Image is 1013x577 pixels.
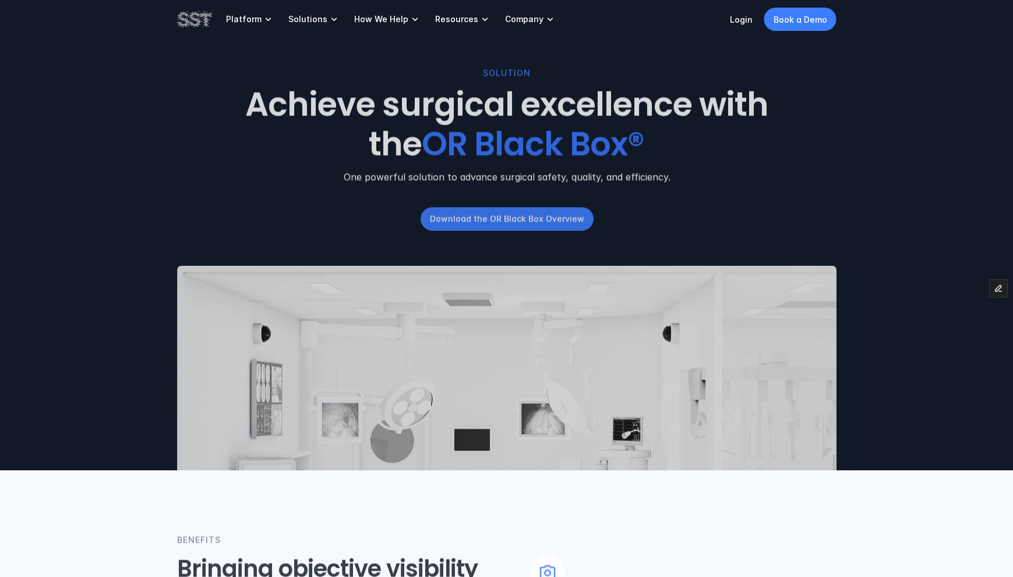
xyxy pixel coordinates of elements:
[774,13,827,26] p: Book a Demo
[429,213,584,225] p: Download the OR Black Box Overview
[505,14,543,24] p: Company
[223,86,790,164] h1: Achieve surgical excellence with the
[226,14,262,24] p: Platform
[177,170,836,184] p: One powerful solution to advance surgical safety, quality, and efficiency.
[420,207,593,230] a: Download the OR Black Box Overview
[764,8,836,31] a: Book a Demo
[990,280,1007,297] button: Edit Framer Content
[354,14,408,24] p: How We Help
[435,14,478,24] p: Resources
[288,14,327,24] p: Solutions
[422,121,644,167] span: OR Black Box®
[730,15,753,24] a: Login
[177,9,212,29] img: SST logo
[483,67,531,80] p: SOLUTION
[177,533,221,546] p: BENEFITS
